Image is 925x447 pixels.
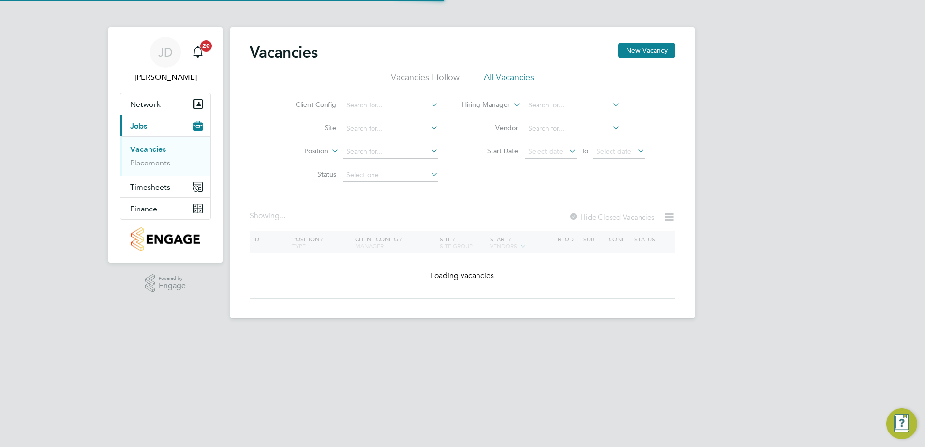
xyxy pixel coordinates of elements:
a: Go to home page [120,227,211,251]
button: Engage Resource Center [886,408,917,439]
span: ... [280,211,285,221]
button: Finance [120,198,210,219]
label: Site [281,123,336,132]
input: Search for... [343,122,438,135]
label: Status [281,170,336,179]
span: Select date [528,147,563,156]
a: Powered byEngage [145,274,186,293]
nav: Main navigation [108,27,223,263]
label: Client Config [281,100,336,109]
li: Vacancies I follow [391,72,460,89]
div: Jobs [120,136,210,176]
button: New Vacancy [618,43,675,58]
span: Network [130,100,161,109]
span: Select date [597,147,631,156]
span: 20 [200,40,212,52]
span: Powered by [159,274,186,283]
label: Start Date [462,147,518,155]
button: Jobs [120,115,210,136]
input: Select one [343,168,438,182]
span: JD [158,46,173,59]
li: All Vacancies [484,72,534,89]
span: Jobs [130,121,147,131]
label: Position [272,147,328,156]
span: Jenna Deehan [120,72,211,83]
div: Showing [250,211,287,221]
label: Vendor [462,123,518,132]
img: countryside-properties-logo-retina.png [131,227,199,251]
a: JD[PERSON_NAME] [120,37,211,83]
button: Timesheets [120,176,210,197]
span: Finance [130,204,157,213]
label: Hide Closed Vacancies [569,212,654,222]
span: To [579,145,591,157]
a: Placements [130,158,170,167]
h2: Vacancies [250,43,318,62]
a: 20 [188,37,208,68]
span: Timesheets [130,182,170,192]
input: Search for... [525,99,620,112]
span: Engage [159,282,186,290]
input: Search for... [343,145,438,159]
input: Search for... [525,122,620,135]
a: Vacancies [130,145,166,154]
label: Hiring Manager [454,100,510,110]
button: Network [120,93,210,115]
input: Search for... [343,99,438,112]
